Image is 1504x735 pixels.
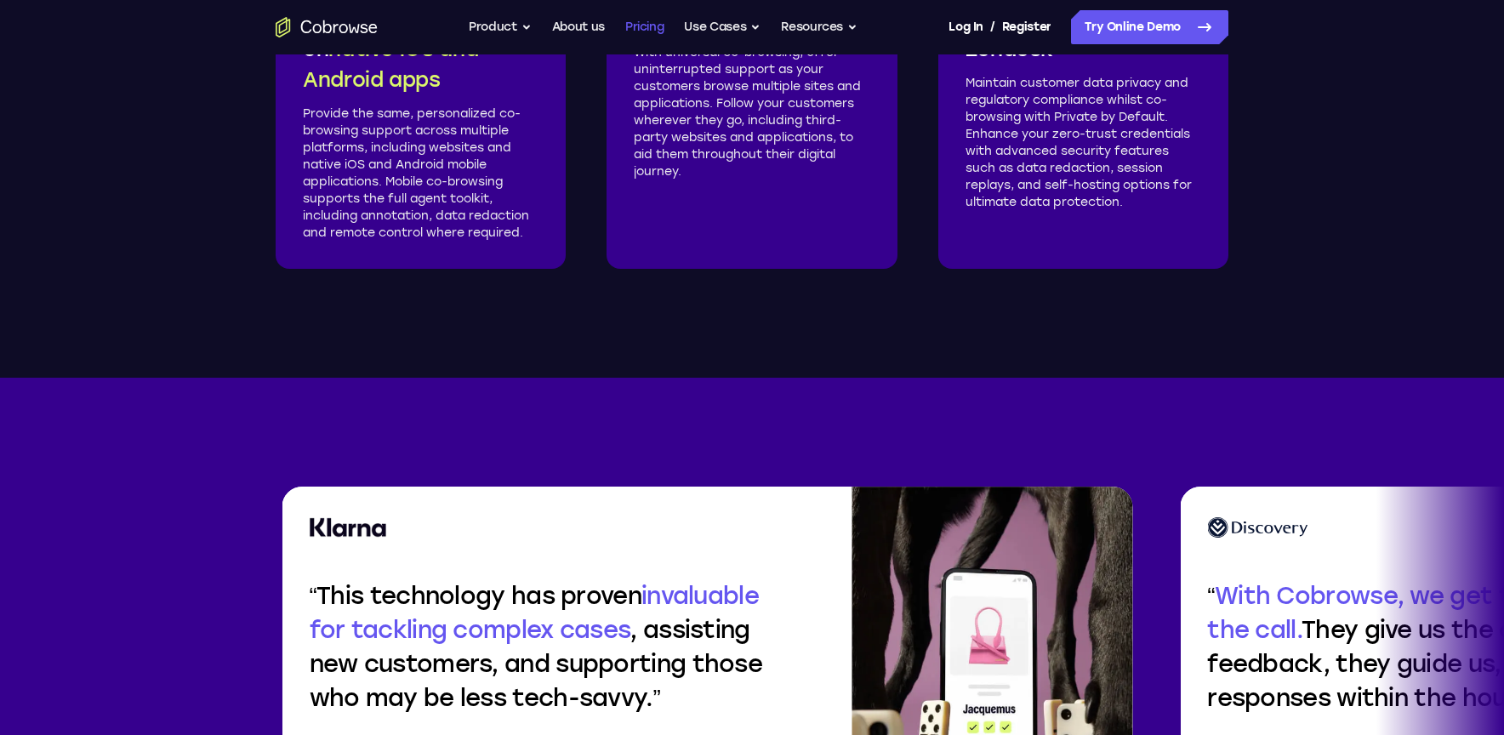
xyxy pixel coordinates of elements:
button: Resources [781,10,857,44]
span: / [990,17,995,37]
p: Maintain customer data privacy and regulatory compliance whilst co-browsing with Private by Defau... [966,75,1201,211]
a: Register [1002,10,1051,44]
a: Log In [949,10,983,44]
a: Go to the home page [276,17,378,37]
button: Product [469,10,532,44]
img: Klarna logo [310,517,387,538]
button: Use Cases [684,10,761,44]
q: This technology has proven , assisting new customers, and supporting those who may be less tech-s... [310,581,763,712]
a: Pricing [625,10,664,44]
strong: native iOS and Android apps [303,37,478,92]
a: Try Online Demo [1071,10,1228,44]
a: About us [552,10,605,44]
p: With universal co-browsing, offer uninterrupted support as your customers browse multiple sites a... [634,44,869,180]
p: Provide the same, personalized co-browsing support across multiple platforms, including websites ... [303,105,538,242]
img: Discovery Bank logo [1207,517,1307,538]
